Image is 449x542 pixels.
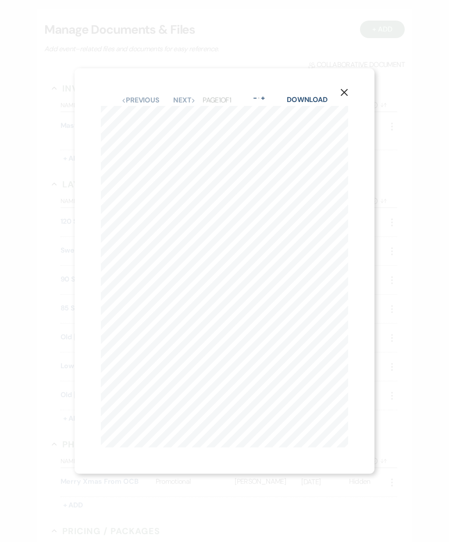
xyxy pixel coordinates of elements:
[252,95,259,102] button: -
[203,95,231,106] p: Page 1 of 1
[173,97,196,104] button: Next
[287,95,328,104] a: Download
[121,97,160,104] button: Previous
[260,95,267,102] button: +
